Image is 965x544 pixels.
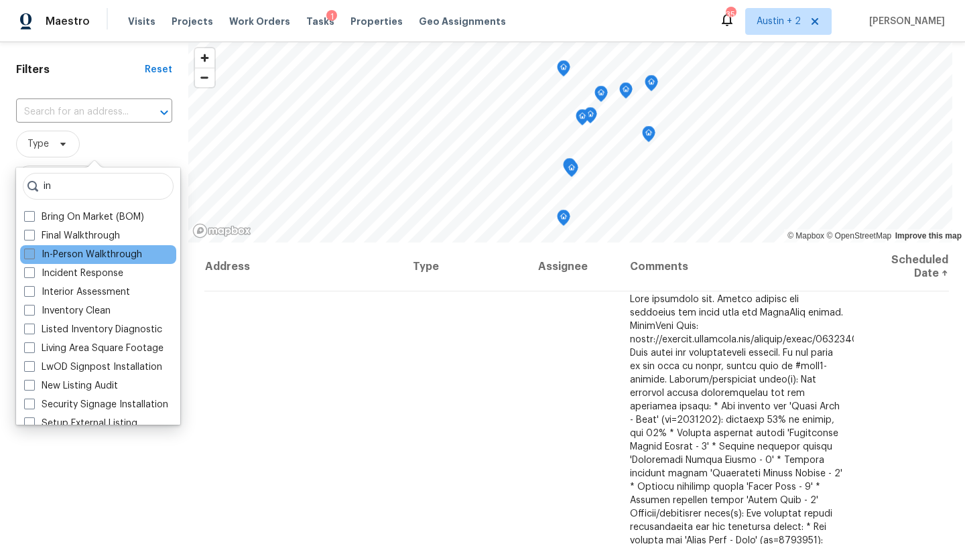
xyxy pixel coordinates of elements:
label: Security Signage Installation [24,398,168,411]
span: Maestro [46,15,90,28]
th: Assignee [527,243,619,291]
th: Scheduled Date ↑ [854,243,949,291]
label: Bring On Market (BOM) [24,210,144,224]
canvas: Map [188,42,952,243]
div: 35 [726,8,735,21]
label: Setup External Listing [24,417,137,430]
button: Open [155,103,174,122]
span: Properties [350,15,403,28]
label: Final Walkthrough [24,229,120,243]
div: Map marker [594,86,608,107]
a: Mapbox homepage [192,223,251,239]
div: Reset [145,63,172,76]
th: Type [402,243,527,291]
th: Address [204,243,402,291]
div: Map marker [645,75,658,96]
div: Map marker [557,210,570,230]
span: Type [27,137,49,151]
span: Visits [128,15,155,28]
a: Mapbox [787,231,824,241]
label: Listed Inventory Diagnostic [24,323,162,336]
button: Zoom in [195,48,214,68]
span: Geo Assignments [419,15,506,28]
span: Work Orders [229,15,290,28]
label: In-Person Walkthrough [24,248,142,261]
div: Map marker [565,161,578,182]
a: Improve this map [895,231,962,241]
label: Incident Response [24,267,123,280]
span: Austin + 2 [757,15,801,28]
div: 1 [326,10,337,23]
label: Inventory Clean [24,304,111,318]
h1: Filters [16,63,145,76]
input: Search for an address... [16,102,135,123]
span: [PERSON_NAME] [864,15,945,28]
label: LwOD Signpost Installation [24,360,162,374]
div: Map marker [584,107,597,128]
div: Map marker [576,109,589,130]
div: Map marker [557,60,570,81]
div: Map marker [619,82,633,103]
span: Projects [172,15,213,28]
a: OpenStreetMap [826,231,891,241]
span: Tasks [306,17,334,26]
label: Interior Assessment [24,285,130,299]
label: Living Area Square Footage [24,342,164,355]
div: Map marker [563,158,576,179]
th: Comments [619,243,854,291]
label: New Listing Audit [24,379,118,393]
div: Map marker [642,126,655,147]
button: Zoom out [195,68,214,87]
